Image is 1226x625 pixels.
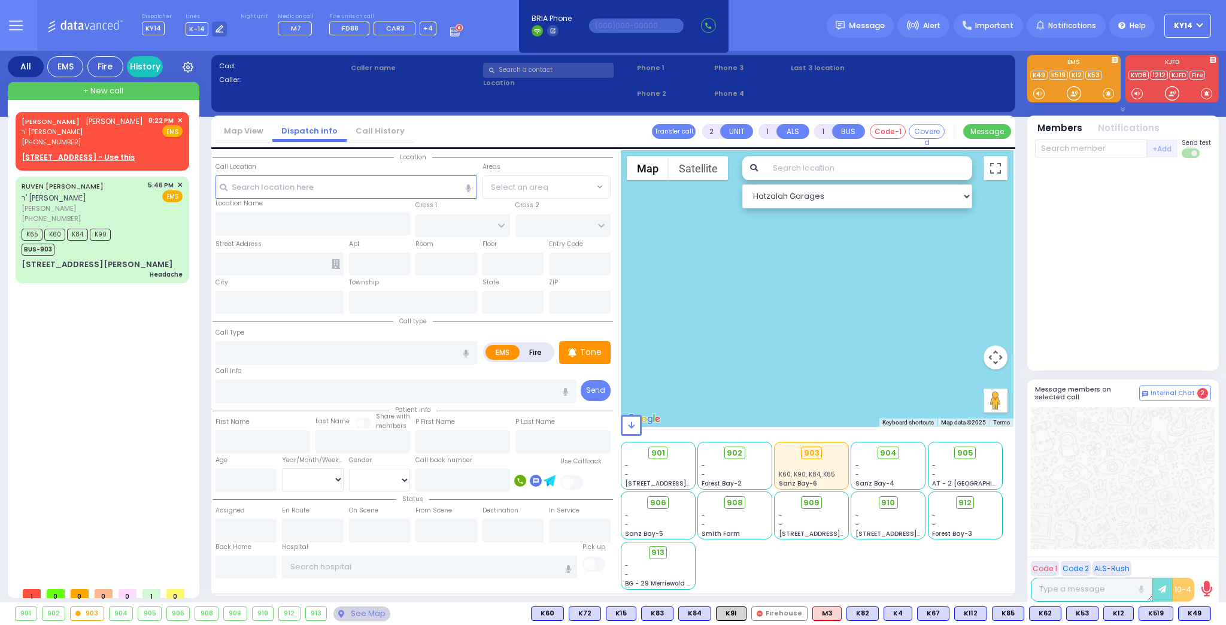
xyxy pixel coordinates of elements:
div: 902 [43,607,65,620]
div: BLS [606,606,636,621]
div: BLS [1066,606,1098,621]
span: BG - 29 Merriewold S. [625,579,692,588]
img: Logo [47,18,127,33]
a: 1212 [1150,71,1168,80]
h5: Message members on selected call [1035,386,1139,401]
div: BLS [954,606,987,621]
div: K15 [606,606,636,621]
span: - [855,470,859,479]
span: Notifications [1048,20,1096,31]
label: Medic on call [278,13,315,20]
div: K49 [1178,606,1211,621]
button: Transfer call [652,124,696,139]
span: KY14 [1174,20,1192,31]
button: Drag Pegman onto the map to open Street View [984,389,1007,412]
span: Smith Farm [702,529,740,538]
span: - [625,570,629,579]
span: - [779,511,782,520]
img: comment-alt.png [1142,391,1148,397]
span: Forest Bay-3 [932,529,972,538]
button: Message [963,124,1011,139]
div: BLS [678,606,711,621]
span: [PHONE_NUMBER] [22,214,81,223]
div: 909 [224,607,247,620]
div: Headache [150,270,183,279]
div: K12 [1103,606,1134,621]
button: ALS [776,124,809,139]
span: - [932,511,936,520]
label: State [482,278,499,287]
span: - [779,520,782,529]
div: 908 [195,607,218,620]
a: Dispatch info [272,125,347,136]
label: Location Name [216,199,263,208]
span: 0 [71,589,89,598]
span: Phone 2 [637,89,710,99]
input: Search location here [216,175,477,198]
a: K12 [1069,71,1084,80]
label: Fire units on call [329,13,436,20]
span: Status [396,494,429,503]
span: Forest Bay-2 [702,479,742,488]
span: EMS [162,190,183,202]
a: Map View [215,125,272,136]
span: K84 [67,229,88,241]
span: 910 [881,497,895,509]
span: K65 [22,229,43,241]
div: 904 [110,607,133,620]
span: 913 [651,547,664,559]
span: [PERSON_NAME] [22,204,144,214]
span: Sanz Bay-6 [779,479,817,488]
label: Caller: [219,75,347,85]
div: K62 [1029,606,1061,621]
div: K91 [716,606,746,621]
label: Location [483,78,633,88]
div: 912 [279,607,300,620]
button: KY14 [1164,14,1211,38]
label: Fire [519,345,553,360]
label: Age [216,456,227,465]
div: Year/Month/Week/Day [282,456,344,465]
span: 912 [958,497,972,509]
span: - [932,520,936,529]
span: 0 [119,589,136,598]
span: +4 [423,23,433,33]
span: - [702,461,705,470]
label: Back Home [216,542,251,552]
input: (000)000-00000 [589,19,684,33]
div: K82 [846,606,879,621]
span: - [625,561,629,570]
span: Location [394,153,432,162]
span: [STREET_ADDRESS][PERSON_NAME] [855,529,969,538]
button: Code 1 [1031,561,1059,576]
input: Search member [1035,139,1147,157]
input: Search hospital [282,556,577,578]
a: [PERSON_NAME] [22,117,80,126]
span: FD88 [342,23,359,33]
button: ALS-Rush [1093,561,1131,576]
div: 910 [253,607,274,620]
div: 905 [138,607,161,620]
div: BLS [884,606,912,621]
a: K53 [1085,71,1102,80]
label: Gender [349,456,372,465]
button: Map camera controls [984,345,1007,369]
button: UNIT [720,124,753,139]
div: BLS [917,606,949,621]
span: Sanz Bay-4 [855,479,894,488]
span: 1 [23,589,41,598]
span: ✕ [177,116,183,126]
span: Call type [393,317,433,326]
span: 904 [880,447,897,459]
span: K90 [90,229,111,241]
div: K112 [954,606,987,621]
label: Hospital [282,542,308,552]
span: 906 [650,497,666,509]
label: Destination [482,506,518,515]
label: Assigned [216,506,245,515]
div: BLS [1103,606,1134,621]
a: RUVEN [PERSON_NAME] [22,181,104,191]
span: Phone 3 [714,63,787,73]
span: - [625,470,629,479]
span: Help [1130,20,1146,31]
